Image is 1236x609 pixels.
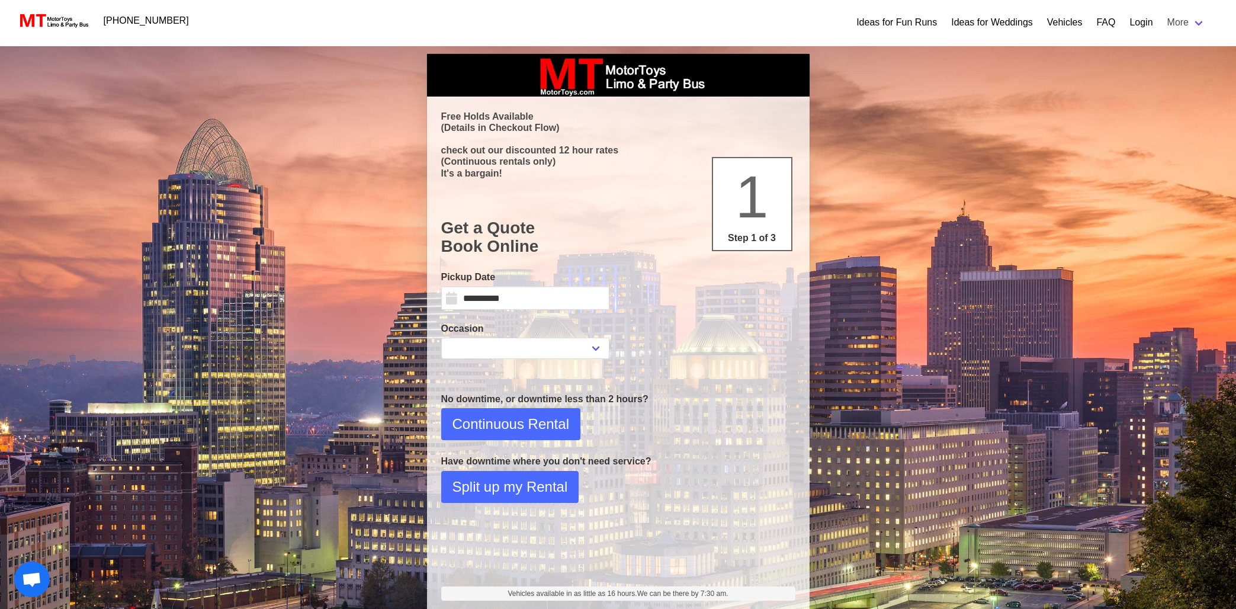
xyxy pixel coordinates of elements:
[951,15,1033,30] a: Ideas for Weddings
[97,9,196,33] a: [PHONE_NUMBER]
[856,15,937,30] a: Ideas for Fun Runs
[508,588,728,599] span: Vehicles available in as little as 16 hours.
[14,562,50,597] div: Open chat
[718,231,786,245] p: Step 1 of 3
[441,392,795,406] p: No downtime, or downtime less than 2 hours?
[441,111,795,122] p: Free Holds Available
[441,322,609,336] label: Occasion
[1096,15,1115,30] a: FAQ
[441,156,795,167] p: (Continuous rentals only)
[736,164,769,230] span: 1
[441,145,795,156] p: check out our discounted 12 hour rates
[637,589,728,598] span: We can be there by 7:30 am.
[1160,11,1212,34] a: More
[452,414,569,435] span: Continuous Rental
[441,408,580,440] button: Continuous Rental
[441,122,795,133] p: (Details in Checkout Flow)
[529,54,707,97] img: box_logo_brand.jpeg
[441,219,795,256] h1: Get a Quote Book Online
[441,471,579,503] button: Split up my Rental
[1047,15,1083,30] a: Vehicles
[1129,15,1152,30] a: Login
[452,476,568,498] span: Split up my Rental
[441,168,795,179] p: It's a bargain!
[441,454,795,469] p: Have downtime where you don't need service?
[17,12,89,29] img: MotorToys Logo
[441,270,609,284] label: Pickup Date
